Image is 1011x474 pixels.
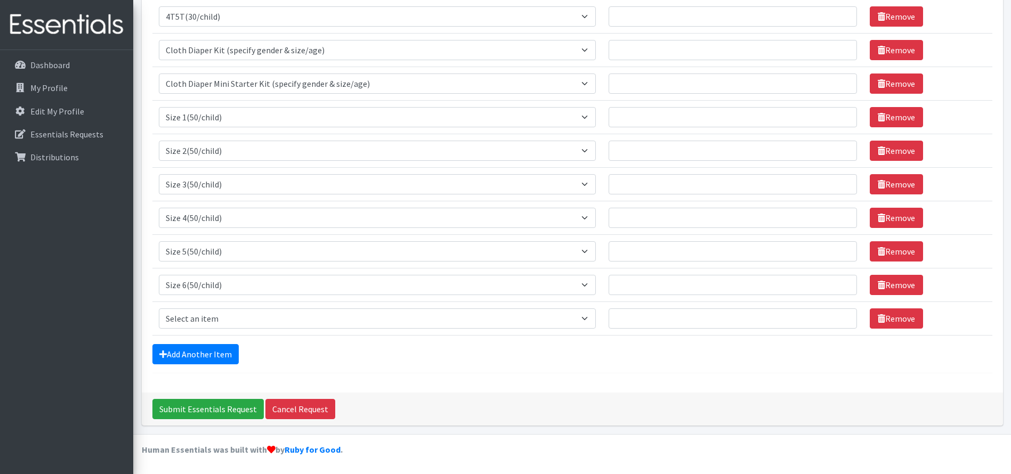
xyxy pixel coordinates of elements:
a: Edit My Profile [4,101,129,122]
a: Remove [870,208,923,228]
a: Dashboard [4,54,129,76]
a: Ruby for Good [285,444,341,455]
strong: Human Essentials was built with by . [142,444,343,455]
a: Remove [870,141,923,161]
img: HumanEssentials [4,7,129,43]
p: Dashboard [30,60,70,70]
p: My Profile [30,83,68,93]
p: Edit My Profile [30,106,84,117]
a: Essentials Requests [4,124,129,145]
a: Cancel Request [265,399,335,419]
input: Submit Essentials Request [152,399,264,419]
p: Distributions [30,152,79,162]
a: Remove [870,6,923,27]
a: Remove [870,40,923,60]
p: Essentials Requests [30,129,103,140]
a: My Profile [4,77,129,99]
a: Remove [870,107,923,127]
a: Remove [870,241,923,261]
a: Remove [870,73,923,94]
a: Add Another Item [152,344,239,364]
a: Remove [870,275,923,295]
a: Remove [870,174,923,194]
a: Distributions [4,146,129,168]
a: Remove [870,308,923,329]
